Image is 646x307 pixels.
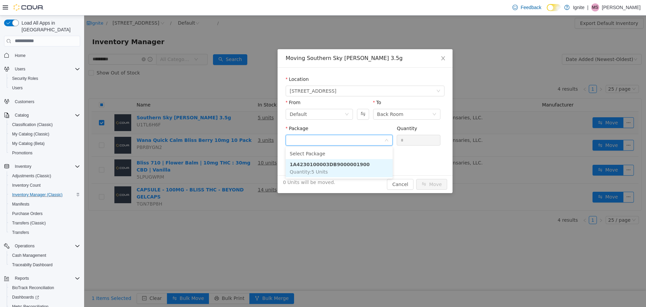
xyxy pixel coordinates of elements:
[1,162,83,171] button: Inventory
[206,120,300,130] input: Package
[9,191,80,199] span: Inventory Manager (Classic)
[9,200,80,208] span: Manifests
[9,172,54,180] a: Adjustments (Classic)
[202,39,360,47] div: Moving Southern Sky [PERSON_NAME] 3.5g
[573,3,584,11] p: Ignite
[7,190,83,199] button: Inventory Manager (Classic)
[12,242,80,250] span: Operations
[12,202,29,207] span: Manifests
[9,210,45,218] a: Purchase Orders
[9,251,80,259] span: Cash Management
[206,94,223,104] div: Default
[348,97,352,101] i: icon: down
[9,228,80,237] span: Transfers
[19,20,80,33] span: Load All Apps in [GEOGRAPHIC_DATA]
[7,120,83,129] button: Classification (Classic)
[12,295,39,300] span: Dashboards
[7,218,83,228] button: Transfers (Classic)
[7,251,83,260] button: Cash Management
[9,251,49,259] a: Cash Management
[15,53,26,58] span: Home
[273,93,285,104] button: Swap
[1,111,83,120] button: Catalog
[9,284,80,292] span: BioTrack Reconciliation
[9,293,80,301] span: Dashboards
[9,261,80,269] span: Traceabilty Dashboard
[9,130,52,138] a: My Catalog (Classic)
[7,139,83,148] button: My Catalog (Beta)
[289,84,297,90] label: To
[202,84,216,90] label: From
[206,70,252,81] span: 2172 A Street
[7,283,83,293] button: BioTrack Reconciliation
[12,220,46,226] span: Transfers (Classic)
[12,242,37,250] button: Operations
[9,284,57,292] a: BioTrack Reconciliation
[12,111,80,119] span: Catalog
[7,148,83,158] button: Promotions
[592,3,598,11] span: MS
[9,219,80,227] span: Transfers (Classic)
[602,3,641,11] p: [PERSON_NAME]
[313,120,356,130] input: Quantity
[7,260,83,270] button: Traceabilty Dashboard
[12,141,45,146] span: My Catalog (Beta)
[12,65,28,73] button: Users
[1,64,83,74] button: Users
[15,113,29,118] span: Catalog
[7,83,83,93] button: Users
[547,4,561,11] input: Dark Mode
[591,3,599,11] div: Maddison Smith
[12,262,52,268] span: Traceabilty Dashboard
[202,110,224,116] label: Package
[12,211,43,216] span: Purchase Orders
[9,181,80,189] span: Inventory Count
[7,199,83,209] button: Manifests
[202,144,309,162] li: 1A4230100003DB9000001900
[9,219,48,227] a: Transfers (Classic)
[9,293,42,301] a: Dashboards
[15,243,35,249] span: Operations
[202,133,309,144] li: Select Package
[9,74,80,83] span: Security Roles
[15,99,34,104] span: Customers
[206,146,286,152] strong: 1A4230100003DB9000001900
[9,84,25,92] a: Users
[293,94,319,104] div: Back Room
[12,274,32,282] button: Reports
[1,97,83,106] button: Customers
[313,110,333,116] label: Quantity
[206,154,244,159] span: Quantity : 5 Units
[12,111,31,119] button: Catalog
[521,4,541,11] span: Feedback
[199,163,251,171] span: 0 Units will be moved.
[13,4,44,11] img: Cova
[352,73,356,78] i: icon: down
[12,85,23,91] span: Users
[12,122,53,127] span: Classification (Classic)
[9,84,80,92] span: Users
[12,162,80,171] span: Inventory
[12,183,41,188] span: Inventory Count
[7,293,83,302] a: Dashboards
[15,66,25,72] span: Users
[9,228,32,237] a: Transfers
[12,65,80,73] span: Users
[12,52,28,60] a: Home
[9,172,80,180] span: Adjustments (Classic)
[9,261,55,269] a: Traceabilty Dashboard
[356,40,362,45] i: icon: close
[9,121,56,129] a: Classification (Classic)
[303,163,329,174] button: Cancel
[587,3,588,11] p: |
[12,173,51,179] span: Adjustments (Classic)
[9,140,80,148] span: My Catalog (Beta)
[12,131,49,137] span: My Catalog (Classic)
[332,163,363,174] button: icon: swapMove
[9,191,65,199] a: Inventory Manager (Classic)
[12,285,54,290] span: BioTrack Reconciliation
[300,123,304,127] i: icon: down
[12,274,80,282] span: Reports
[12,76,38,81] span: Security Roles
